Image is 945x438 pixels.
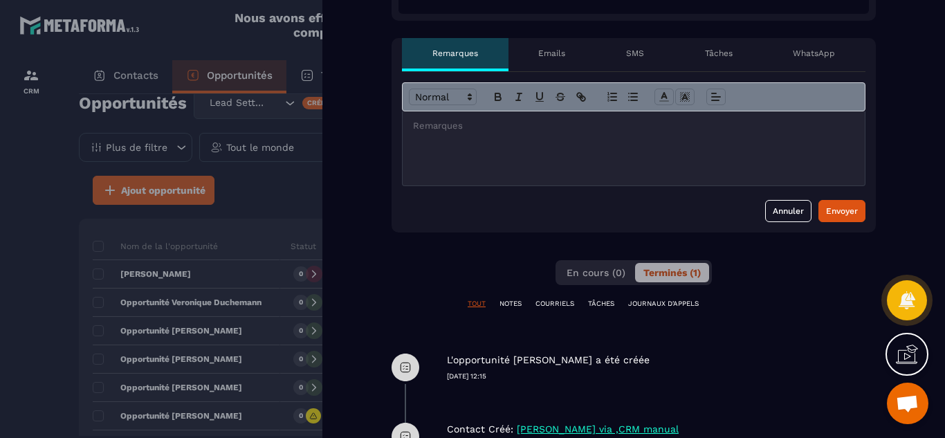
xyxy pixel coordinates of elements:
p: Remarques [432,48,478,59]
p: NOTES [499,299,522,309]
p: Contact Créé: [447,423,513,436]
p: Emails [538,48,565,59]
button: En cours (0) [558,263,634,282]
p: TÂCHES [588,299,614,309]
p: L'opportunité [PERSON_NAME] a été créée [447,354,650,367]
p: [PERSON_NAME] via ,CRM manual [517,423,679,436]
p: WhatsApp [793,48,835,59]
p: COURRIELS [535,299,574,309]
p: Tâches [705,48,733,59]
div: Envoyer [826,204,858,218]
button: Annuler [765,200,811,222]
button: Terminés (1) [635,263,709,282]
p: JOURNAUX D'APPELS [628,299,699,309]
button: Envoyer [818,200,865,222]
div: Ouvrir le chat [887,383,928,424]
span: En cours (0) [567,267,625,278]
p: [DATE] 12:15 [447,372,876,381]
p: SMS [626,48,644,59]
p: TOUT [468,299,486,309]
span: Terminés (1) [643,267,701,278]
